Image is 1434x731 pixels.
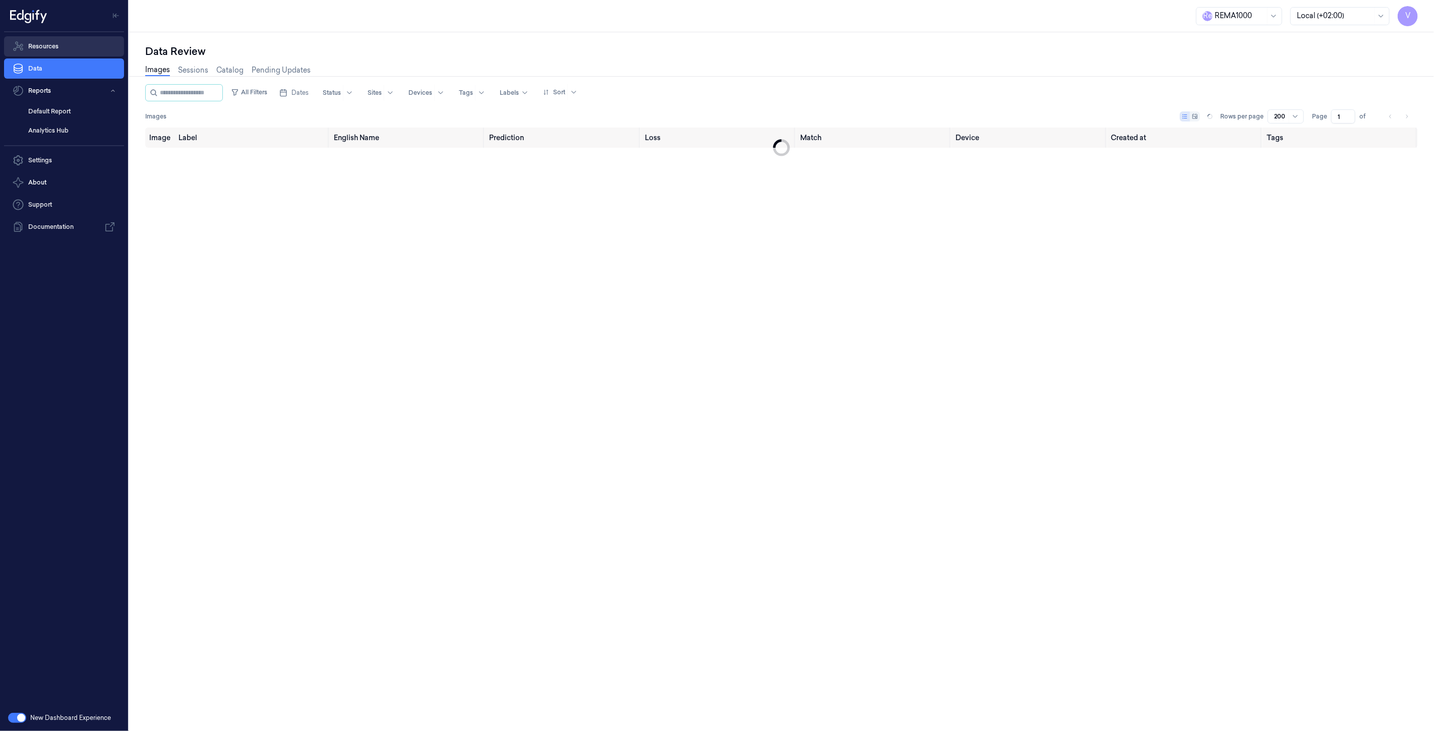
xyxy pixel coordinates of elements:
[178,65,208,76] a: Sessions
[4,172,124,193] button: About
[275,85,313,101] button: Dates
[145,65,170,76] a: Images
[951,128,1107,148] th: Device
[108,8,124,24] button: Toggle Navigation
[216,65,244,76] a: Catalog
[174,128,330,148] th: Label
[145,112,166,121] span: Images
[4,58,124,79] a: Data
[20,103,124,120] a: Default Report
[1384,109,1414,124] nav: pagination
[330,128,485,148] th: English Name
[1107,128,1263,148] th: Created at
[4,217,124,237] a: Documentation
[4,150,124,170] a: Settings
[1263,128,1418,148] th: Tags
[1203,11,1213,21] span: R e
[4,36,124,56] a: Resources
[1220,112,1264,121] p: Rows per page
[145,44,1418,58] div: Data Review
[4,81,124,101] button: Reports
[796,128,951,148] th: Match
[291,88,309,97] span: Dates
[1359,112,1376,121] span: of
[145,128,174,148] th: Image
[227,84,271,100] button: All Filters
[252,65,311,76] a: Pending Updates
[485,128,641,148] th: Prediction
[641,128,796,148] th: Loss
[4,195,124,215] a: Support
[1312,112,1327,121] span: Page
[20,122,124,139] a: Analytics Hub
[1398,6,1418,26] button: V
